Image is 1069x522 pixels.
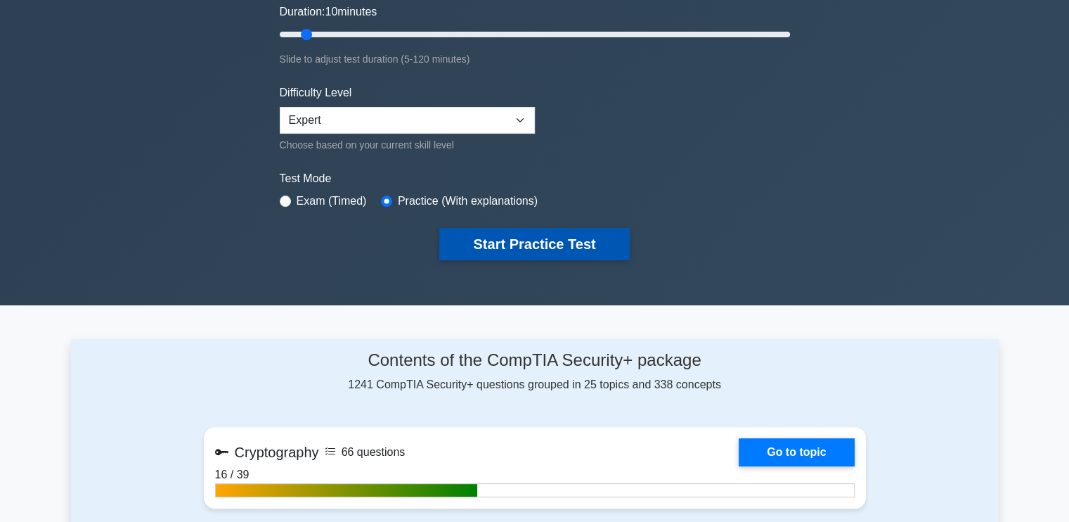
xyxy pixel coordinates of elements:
label: Practice (With explanations) [398,193,538,210]
div: 1241 CompTIA Security+ questions grouped in 25 topics and 338 concepts [204,350,866,393]
span: 10 [325,6,337,18]
div: Choose based on your current skill level [280,136,535,153]
label: Exam (Timed) [297,193,367,210]
button: Start Practice Test [439,228,629,260]
div: Slide to adjust test duration (5-120 minutes) [280,51,790,68]
label: Test Mode [280,170,790,187]
a: Go to topic [739,438,854,466]
label: Difficulty Level [280,84,352,101]
label: Duration: minutes [280,4,377,20]
h4: Contents of the CompTIA Security+ package [204,350,866,371]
